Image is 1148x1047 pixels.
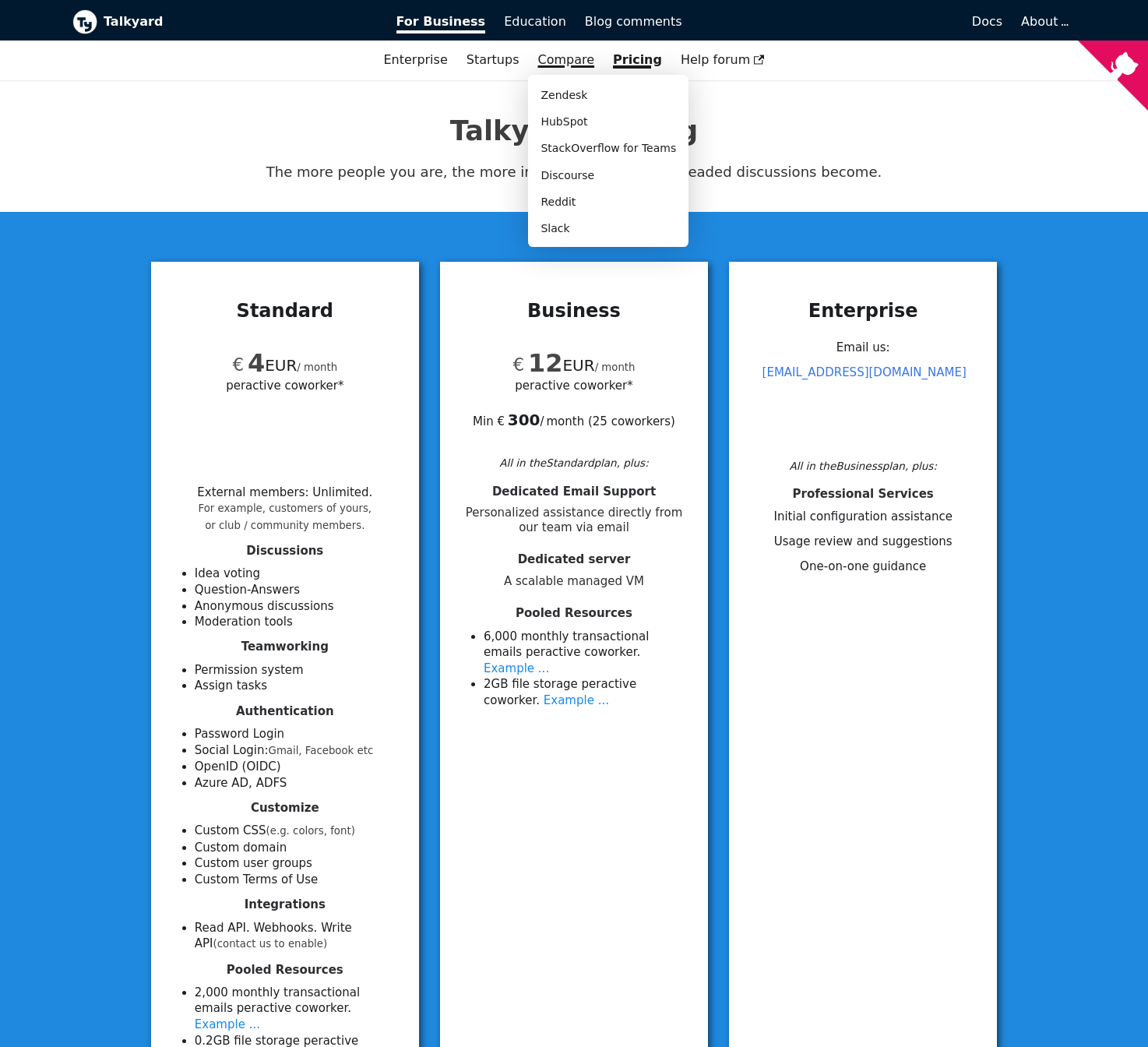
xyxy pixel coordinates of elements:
[972,14,1002,29] span: Docs
[170,640,400,654] h4: Teamworking
[195,566,400,582] li: Idea voting
[269,745,374,756] small: Gmail, Facebook etc
[484,629,689,677] li: 6 ,000 monthly transactional emails per active coworker .
[72,160,1076,184] p: The more people you are, the more important Talkyard's threaded discussions become.
[195,775,400,791] li: Azure AD, ADFS
[72,9,97,34] img: Talkyard logo
[534,110,682,134] a: HubSpot
[748,534,978,550] li: Usage review and suggestions
[585,14,682,29] span: Blog comments
[459,454,689,471] div: All in the Standard plan, plus:
[748,487,978,502] h4: Professional Services
[195,823,400,840] li: Custom CSS
[199,502,372,531] small: For example, customers of yours, or club / community members.
[195,1017,260,1031] a: Example ...
[195,840,400,856] li: Custom domain
[72,114,1076,148] h1: Talkyard Pricing
[762,365,967,379] a: [EMAIL_ADDRESS][DOMAIN_NAME]
[537,52,594,67] a: Compare
[748,509,978,525] li: Initial configuration assistance
[671,47,774,73] a: Help forum
[104,12,375,32] b: Talkyard
[512,354,524,375] span: €
[459,574,689,589] span: A scalable managed VM
[692,9,1012,35] a: Docs
[170,897,400,912] h4: Integrations
[681,52,765,67] span: Help forum
[515,376,632,394] span: per active coworker*
[226,376,343,394] span: per active coworker*
[495,9,576,35] a: Education
[748,457,978,474] div: All in the Business plan, plus:
[512,356,594,375] span: EUR
[170,801,400,816] h4: Customize
[492,485,656,499] span: Dedicated Email Support
[213,938,328,950] small: (contact us to enable)
[534,136,682,160] a: StackOverflow for Teams
[248,348,265,378] span: 4
[374,47,456,73] a: Enterprise
[459,506,689,535] span: Personalized assistance directly from our team via email
[170,544,400,559] h4: Discussions
[457,47,529,73] a: Startups
[504,14,566,29] span: Education
[232,354,244,375] span: €
[232,356,297,375] span: EUR
[266,825,355,837] small: (e.g. colors, font)
[459,299,689,323] h3: Business
[508,411,541,429] b: 300
[528,348,563,378] span: 12
[170,299,400,323] h3: Standard
[484,661,549,675] a: Example ...
[748,299,978,323] h3: Enterprise
[484,676,689,708] li: 2 GB file storage per active coworker .
[72,9,375,34] a: Talkyard logoTalkyard
[595,361,636,373] small: / month
[195,582,400,598] li: Question-Answers
[1021,14,1066,29] a: About
[576,9,692,35] a: Blog comments
[396,14,486,33] span: For Business
[748,559,978,575] li: One-on-one guidance
[170,704,400,719] h4: Authentication
[459,394,689,430] div: Min € / month ( 25 coworkers )
[195,920,400,953] li: Read API. Webhooks. Write API
[195,678,400,694] li: Assign tasks
[534,164,682,188] a: Discourse
[195,742,400,760] li: Social Login:
[297,361,337,373] small: / month
[195,598,400,615] li: Anonymous discussions
[534,83,682,108] a: Zendesk
[534,217,682,241] a: Slack
[387,9,495,35] a: For Business
[748,335,978,453] div: Email us:
[195,614,400,630] li: Moderation tools
[195,662,400,679] li: Permission system
[195,872,400,888] li: Custom Terms of Use
[195,855,400,872] li: Custom user groups
[604,47,671,73] a: Pricing
[459,606,689,621] h4: Pooled Resources
[534,190,682,214] a: Reddit
[170,963,400,978] h4: Pooled Resources
[195,726,400,742] li: Password Login
[197,485,372,532] li: External members : Unlimited .
[544,693,609,707] a: Example ...
[195,759,400,775] li: OpenID (OIDC)
[195,985,400,1033] li: 2 ,000 monthly transactional emails per active coworker .
[518,552,631,566] span: Dedicated server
